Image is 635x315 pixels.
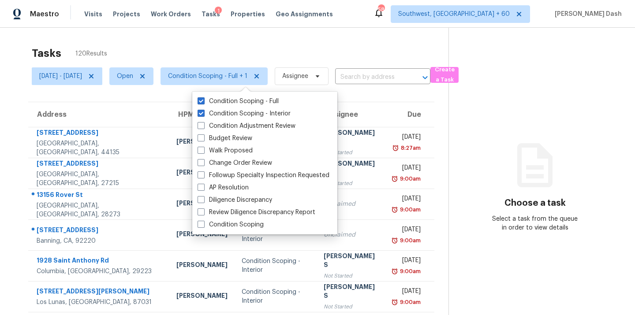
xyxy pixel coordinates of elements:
div: Select a task from the queue in order to view details [492,215,578,232]
div: 9:00am [398,205,421,214]
div: [STREET_ADDRESS] [37,159,162,170]
div: [PERSON_NAME] S [324,282,379,302]
th: Assignee [317,102,386,127]
label: Followup Specialty Inspection Requested [198,171,329,180]
span: Maestro [30,10,59,19]
button: Open [419,71,431,84]
label: AP Resolution [198,183,249,192]
span: Condition Scoping - Full + 1 [168,72,247,81]
div: 13156 Rover St [37,190,162,201]
label: Change Order Review [198,159,272,167]
div: Condition Scoping - Interior [242,257,310,274]
img: Overdue Alarm Icon [391,298,398,307]
th: Address [28,102,169,127]
div: Los Lunas, [GEOGRAPHIC_DATA], 87031 [37,298,162,307]
div: Columbia, [GEOGRAPHIC_DATA], 29223 [37,267,162,276]
span: Work Orders [151,10,191,19]
th: Due [386,102,434,127]
label: Condition Scoping [198,220,264,229]
span: Create a Task [435,65,454,85]
div: 8:27am [399,144,421,152]
div: [PERSON_NAME] [176,230,228,241]
div: [PERSON_NAME] S [324,159,379,179]
th: HPM [169,102,235,127]
span: Visits [84,10,102,19]
input: Search by address [335,70,406,84]
div: Condition Scoping - Interior [242,226,310,244]
div: Not Started [324,179,379,188]
div: [STREET_ADDRESS] [37,128,162,139]
div: 1928 Saint Anthony Rd [37,256,162,267]
img: Overdue Alarm Icon [391,174,398,183]
div: [PERSON_NAME] [176,260,228,271]
label: Condition Scoping - Full [198,97,279,106]
div: Not Started [324,271,379,280]
span: Geo Assignments [276,10,333,19]
div: [STREET_ADDRESS][PERSON_NAME] [37,287,162,298]
span: Open [117,72,133,81]
div: [PERSON_NAME] [176,168,228,179]
span: 120 Results [75,49,107,58]
img: Overdue Alarm Icon [392,144,399,152]
h2: Tasks [32,49,61,58]
button: Create a Task [430,67,459,83]
span: Assignee [282,72,308,81]
span: Projects [113,10,140,19]
span: Properties [231,10,265,19]
div: [GEOGRAPHIC_DATA], [GEOGRAPHIC_DATA], 27215 [37,170,162,188]
label: Review Diligence Discrepancy Report [198,208,315,217]
img: Overdue Alarm Icon [391,236,398,245]
div: Not Started [324,148,379,157]
span: [DATE] - [DATE] [39,72,82,81]
div: Unclaimed [324,200,379,208]
label: Budget Review [198,134,252,143]
div: [PERSON_NAME] S [324,252,379,271]
div: [PERSON_NAME] S [324,128,379,148]
label: Walk Proposed [198,146,253,155]
span: Southwest, [GEOGRAPHIC_DATA] + 60 [398,10,510,19]
div: [DATE] [393,256,421,267]
img: Overdue Alarm Icon [391,205,398,214]
div: [PERSON_NAME] [176,199,228,210]
label: Condition Scoping - Interior [198,109,291,118]
div: [DATE] [393,163,421,174]
div: 583 [378,5,384,14]
div: [PERSON_NAME] [176,137,228,148]
div: 1 [215,7,222,15]
div: [GEOGRAPHIC_DATA], [GEOGRAPHIC_DATA], 44135 [37,139,162,157]
div: 9:00am [398,236,421,245]
div: [GEOGRAPHIC_DATA], [GEOGRAPHIC_DATA], 28273 [37,201,162,219]
div: Condition Scoping - Interior [242,288,310,305]
div: 9:00am [398,298,421,307]
span: Tasks [202,11,220,17]
div: [DATE] [393,225,421,236]
img: Overdue Alarm Icon [391,267,398,276]
div: Not Started [324,302,379,311]
span: [PERSON_NAME] Dash [551,10,622,19]
div: [STREET_ADDRESS] [37,226,162,237]
h3: Choose a task [504,199,566,208]
label: Condition Adjustment Review [198,122,295,130]
div: [PERSON_NAME] [176,291,228,302]
label: Diligence Discrepancy [198,196,272,204]
div: [DATE] [393,194,421,205]
div: [DATE] [393,133,421,144]
div: 9:00am [398,267,421,276]
div: [DATE] [393,287,421,298]
div: 9:00am [398,174,421,183]
div: Banning, CA, 92220 [37,237,162,245]
div: Unclaimed [324,230,379,239]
